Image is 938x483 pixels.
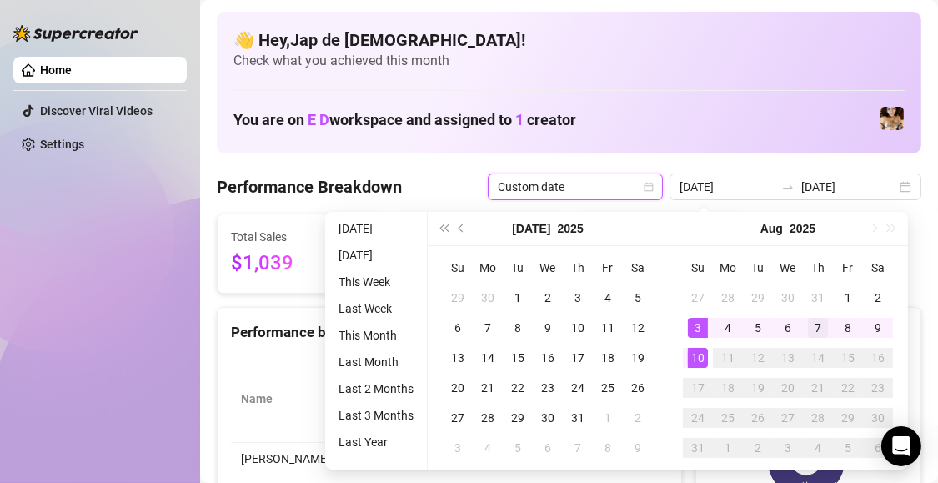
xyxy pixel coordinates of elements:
[683,313,713,343] td: 2025-08-03
[683,283,713,313] td: 2025-07-27
[533,253,563,283] th: We
[778,408,798,428] div: 27
[598,408,618,428] div: 1
[448,378,468,398] div: 20
[743,433,773,463] td: 2025-09-02
[533,433,563,463] td: 2025-08-06
[748,438,768,458] div: 2
[808,438,828,458] div: 4
[593,403,623,433] td: 2025-08-01
[838,288,858,308] div: 1
[628,288,648,308] div: 5
[308,111,329,128] span: E D
[644,182,654,192] span: calendar
[478,408,498,428] div: 28
[443,253,473,283] th: Su
[508,348,528,368] div: 15
[503,253,533,283] th: Tu
[863,343,893,373] td: 2025-08-16
[443,433,473,463] td: 2025-08-03
[473,313,503,343] td: 2025-07-07
[748,348,768,368] div: 12
[838,438,858,458] div: 5
[833,403,863,433] td: 2025-08-29
[233,52,905,70] span: Check what you achieved this month
[773,283,803,313] td: 2025-07-30
[838,318,858,338] div: 8
[718,288,738,308] div: 28
[718,348,738,368] div: 11
[448,348,468,368] div: 13
[778,348,798,368] div: 13
[598,438,618,458] div: 8
[568,288,588,308] div: 3
[512,212,550,245] button: Choose a month
[743,283,773,313] td: 2025-07-29
[533,343,563,373] td: 2025-07-16
[563,343,593,373] td: 2025-07-17
[473,373,503,403] td: 2025-07-21
[790,212,815,245] button: Choose a year
[868,288,888,308] div: 2
[688,348,708,368] div: 10
[473,253,503,283] th: Mo
[808,408,828,428] div: 28
[453,212,471,245] button: Previous month (PageUp)
[515,111,524,128] span: 1
[808,318,828,338] div: 7
[503,313,533,343] td: 2025-07-08
[443,313,473,343] td: 2025-07-06
[718,408,738,428] div: 25
[593,253,623,283] th: Fr
[478,378,498,398] div: 21
[598,378,618,398] div: 25
[538,378,558,398] div: 23
[593,373,623,403] td: 2025-07-25
[593,433,623,463] td: 2025-08-08
[563,433,593,463] td: 2025-08-07
[778,378,798,398] div: 20
[448,318,468,338] div: 6
[838,408,858,428] div: 29
[743,373,773,403] td: 2025-08-19
[332,405,420,425] li: Last 3 Months
[241,390,324,408] span: Name
[628,438,648,458] div: 9
[558,212,584,245] button: Choose a year
[40,63,72,77] a: Home
[803,343,833,373] td: 2025-08-14
[833,343,863,373] td: 2025-08-15
[538,288,558,308] div: 2
[683,403,713,433] td: 2025-08-24
[718,378,738,398] div: 18
[448,438,468,458] div: 3
[880,107,904,130] img: vixie
[598,348,618,368] div: 18
[628,348,648,368] div: 19
[533,283,563,313] td: 2025-07-02
[233,111,576,129] h1: You are on workspace and assigned to creator
[748,288,768,308] div: 29
[503,433,533,463] td: 2025-08-05
[231,355,348,443] th: Name
[743,313,773,343] td: 2025-08-05
[508,408,528,428] div: 29
[781,180,795,194] span: swap-right
[443,403,473,433] td: 2025-07-27
[598,288,618,308] div: 4
[863,253,893,283] th: Sa
[503,283,533,313] td: 2025-07-01
[598,318,618,338] div: 11
[743,253,773,283] th: Tu
[713,433,743,463] td: 2025-09-01
[332,272,420,292] li: This Week
[568,378,588,398] div: 24
[773,433,803,463] td: 2025-09-03
[217,175,402,199] h4: Performance Breakdown
[803,403,833,433] td: 2025-08-28
[533,403,563,433] td: 2025-07-30
[773,403,803,433] td: 2025-08-27
[773,373,803,403] td: 2025-08-20
[332,379,420,399] li: Last 2 Months
[443,373,473,403] td: 2025-07-20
